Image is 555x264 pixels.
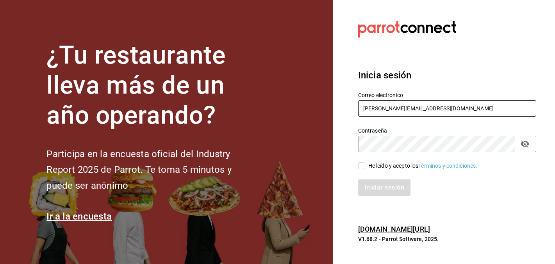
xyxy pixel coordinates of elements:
h3: Inicia sesión [358,68,536,82]
div: He leído y acepto los [368,162,478,170]
h1: ¿Tu restaurante lleva más de un año operando? [46,41,257,130]
h2: Participa en la encuesta oficial del Industry Report 2025 de Parrot. Te toma 5 minutos y puede se... [46,146,257,194]
label: Contraseña [358,128,536,133]
input: Ingresa tu correo electrónico [358,100,536,117]
button: passwordField [518,137,532,151]
a: Ir a la encuesta [46,211,112,222]
a: [DOMAIN_NAME][URL] [358,225,430,233]
label: Correo electrónico [358,92,536,98]
p: V1.68.2 - Parrot Software, 2025. [358,235,536,243]
a: Términos y condiciones. [418,163,477,169]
